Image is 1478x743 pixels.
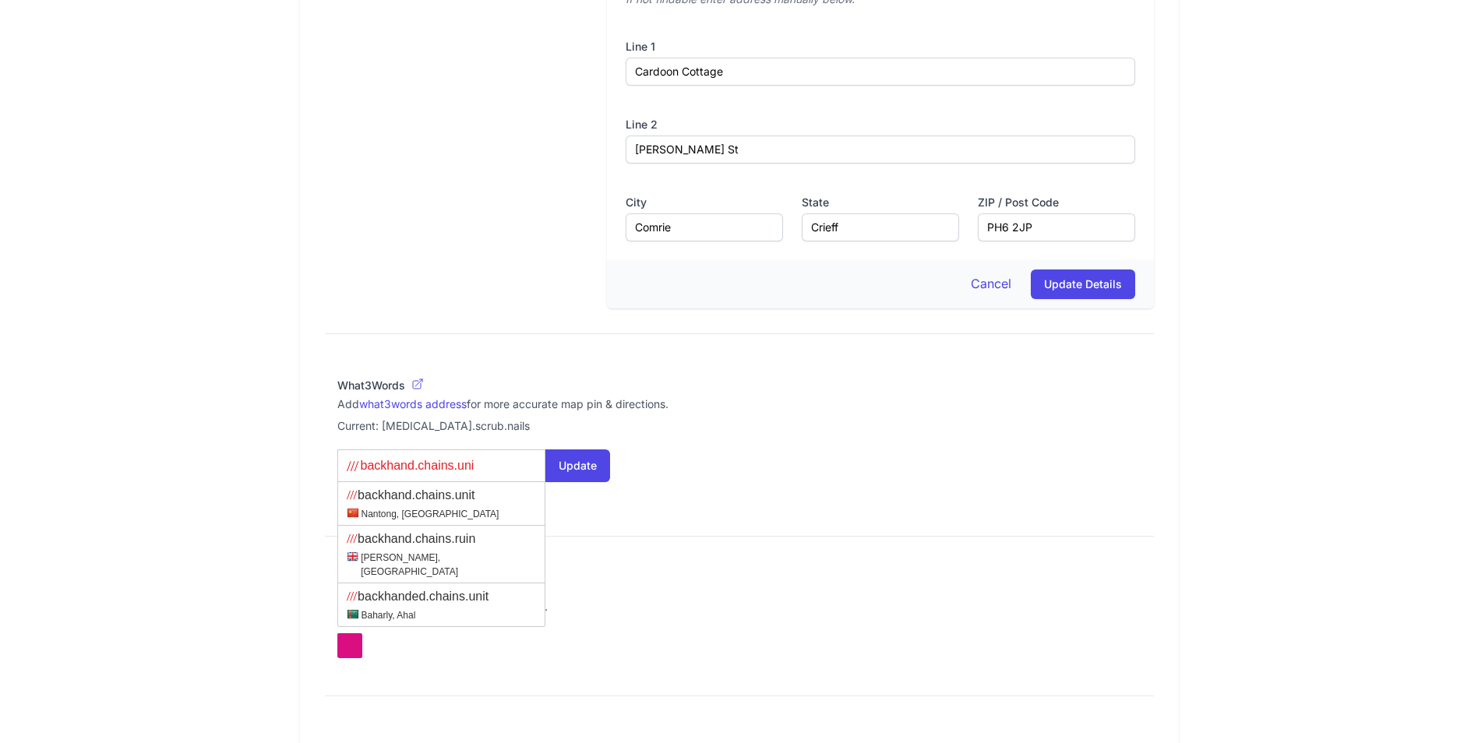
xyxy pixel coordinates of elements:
label: State [802,195,959,210]
button: Update [545,449,610,482]
input: Highlands [802,213,959,241]
p: Add for more accurate map pin & directions. [337,396,1141,412]
p: Select a to suit your brand. [337,599,1141,614]
p: Current: [MEDICAL_DATA].scrub.nails [337,418,530,434]
button: Update Details [1031,269,1135,299]
label: ZIP / Post code [978,195,1135,210]
input: Stones Throw Rd [626,136,1134,164]
label: Line 1 [626,39,1134,55]
input: IV1 1AF [978,213,1135,241]
label: Line 2 [626,117,1134,132]
input: Highlands Glamping Farm [626,58,1134,86]
a: Cancel [971,276,1011,291]
a: what3words address [359,397,467,410]
label: City [626,195,783,210]
legend: What3Words [337,378,1141,393]
legend: Guide Colour [337,580,1141,596]
input: Glasgow [626,213,783,241]
button: toggle color picker dialog [337,633,362,658]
